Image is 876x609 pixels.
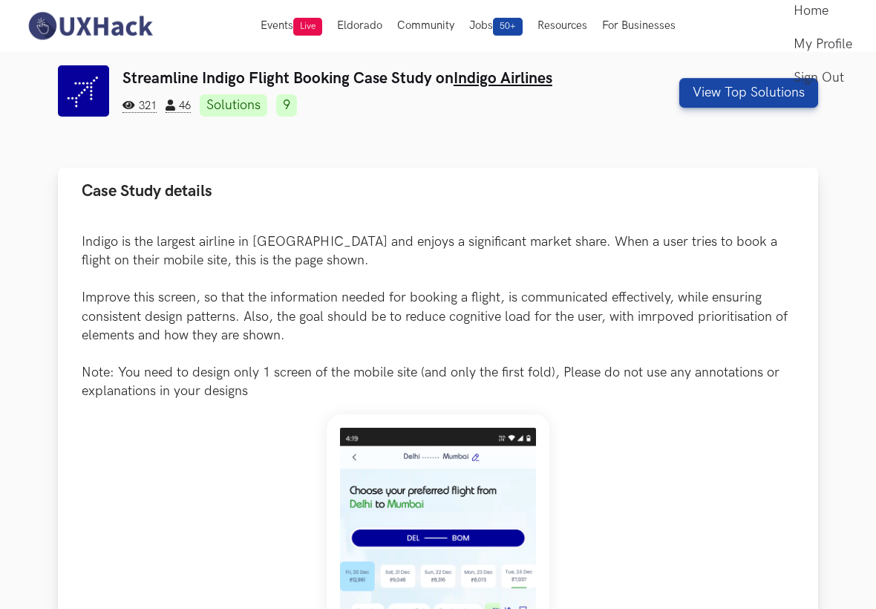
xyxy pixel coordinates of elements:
a: 9 [276,94,297,117]
span: 46 [166,100,191,113]
span: Case Study details [82,181,212,201]
img: Indigo Airlines logo [58,65,109,117]
p: Indigo is the largest airline in [GEOGRAPHIC_DATA] and enjoys a significant market share. When a ... [82,232,794,401]
a: Sign Out [794,61,852,94]
button: View Top Solutions [679,78,818,108]
a: Indigo Airlines [454,69,552,88]
h3: Streamline Indigo Flight Booking Case Study on [122,69,625,88]
span: Live [293,18,322,36]
span: 321 [122,100,157,113]
a: Solutions [200,94,267,117]
img: UXHack-logo.png [24,10,156,42]
a: My Profile [794,27,852,61]
button: Case Study details [58,168,818,215]
span: 50+ [493,18,523,36]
